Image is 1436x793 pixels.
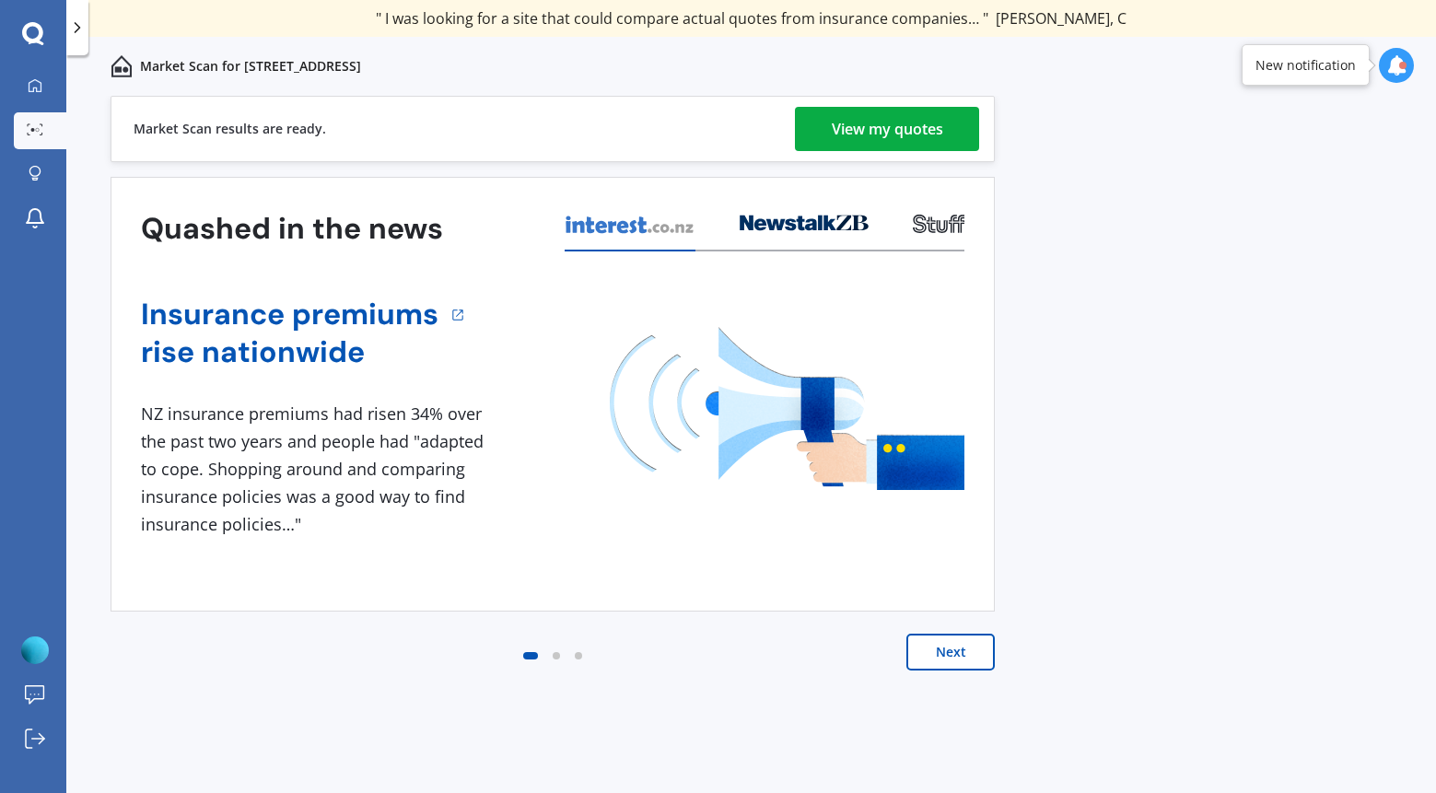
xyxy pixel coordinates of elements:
a: View my quotes [795,107,979,151]
div: Market Scan results are ready. [134,97,326,161]
p: Market Scan for [STREET_ADDRESS] [140,57,361,76]
h3: Quashed in the news [141,210,443,248]
img: media image [610,327,964,490]
div: View my quotes [832,107,943,151]
a: Insurance premiums [141,296,438,333]
img: ACg8ocIyIYorIhDhvi_DmJWiEwC2j5aTwuov1XCp-678A6xSzLhlFOwP=s96-c [21,636,49,664]
img: home-and-contents.b802091223b8502ef2dd.svg [111,55,133,77]
a: rise nationwide [141,333,438,371]
div: NZ insurance premiums had risen 34% over the past two years and people had "adapted to cope. Shop... [141,401,491,538]
button: Next [906,634,995,671]
div: New notification [1255,56,1356,75]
